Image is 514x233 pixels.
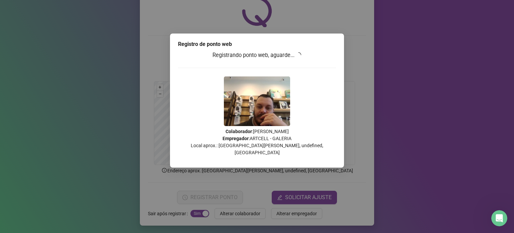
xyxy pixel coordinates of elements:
[296,52,301,58] span: loading
[491,210,507,226] iframe: Intercom live chat
[226,129,252,134] strong: Colaborador
[178,51,336,60] h3: Registrando ponto web, aguarde...
[178,40,336,48] div: Registro de ponto web
[224,76,290,126] img: Z
[178,128,336,156] p: : [PERSON_NAME] : ARTCELL - GALERIA Local aprox.: [GEOGRAPHIC_DATA][PERSON_NAME], undefined, [GEO...
[223,136,249,141] strong: Empregador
